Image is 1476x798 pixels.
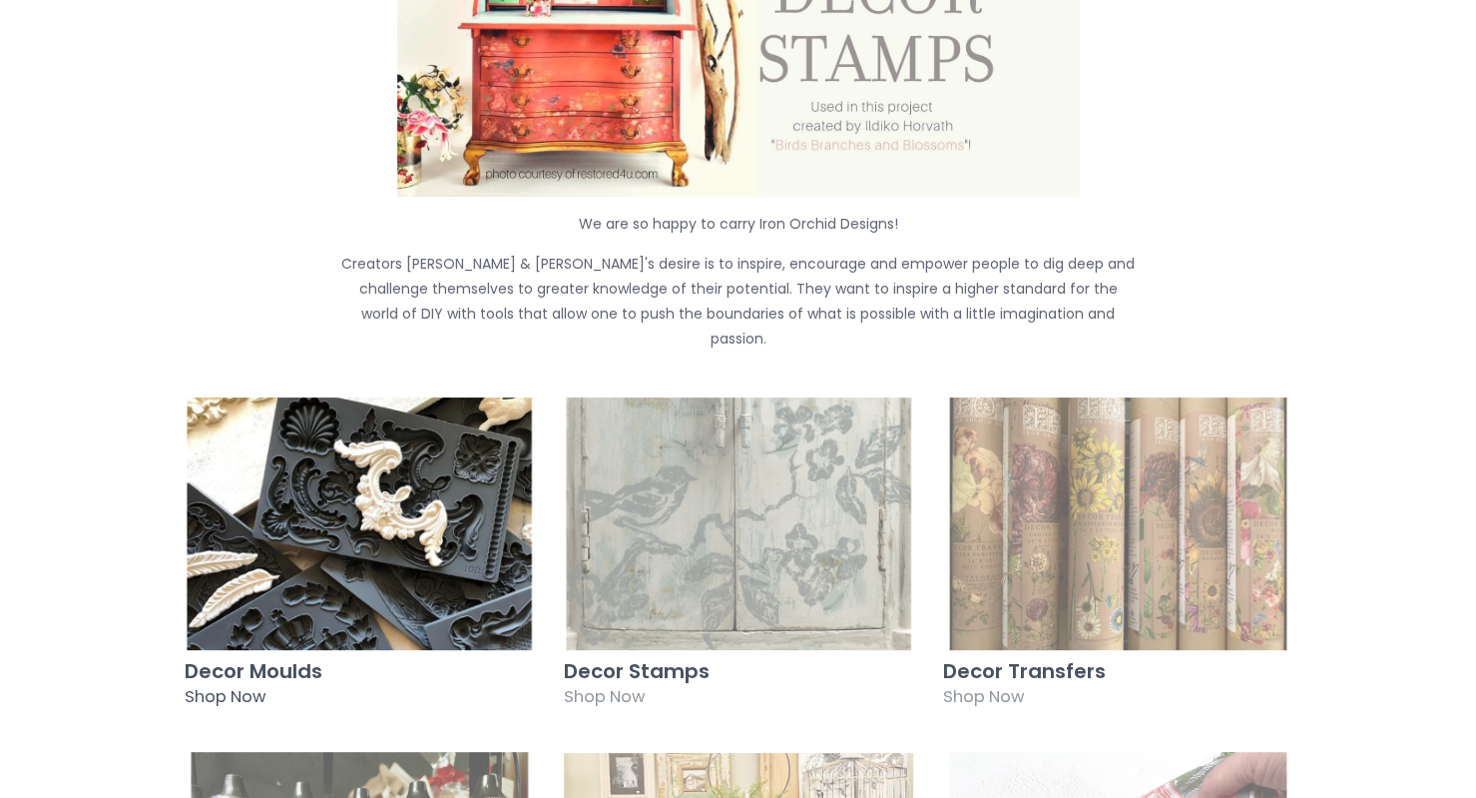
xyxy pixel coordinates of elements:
[943,660,1292,682] h3: Decor Transfers
[397,212,1080,237] p: We are so happy to carry Iron Orchid Designs!
[185,660,534,682] h3: Decor Moulds
[564,660,913,682] h3: Decor Stamps
[943,398,1292,722] a: Decor Transfers Shop Now
[564,398,913,650] img: Decor Stamps
[943,398,1292,650] img: Decor Transfers
[185,398,534,650] img: Decor Moulds
[564,398,913,722] a: Decor Stamps Shop Now
[564,685,645,708] span: Shop Now
[943,685,1024,708] span: Shop Now
[340,252,1137,353] p: Creators [PERSON_NAME] & [PERSON_NAME]'s desire is to inspire, encourage and empower people to di...
[185,685,265,708] span: Shop Now
[185,398,534,722] a: Decor Moulds Shop Now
